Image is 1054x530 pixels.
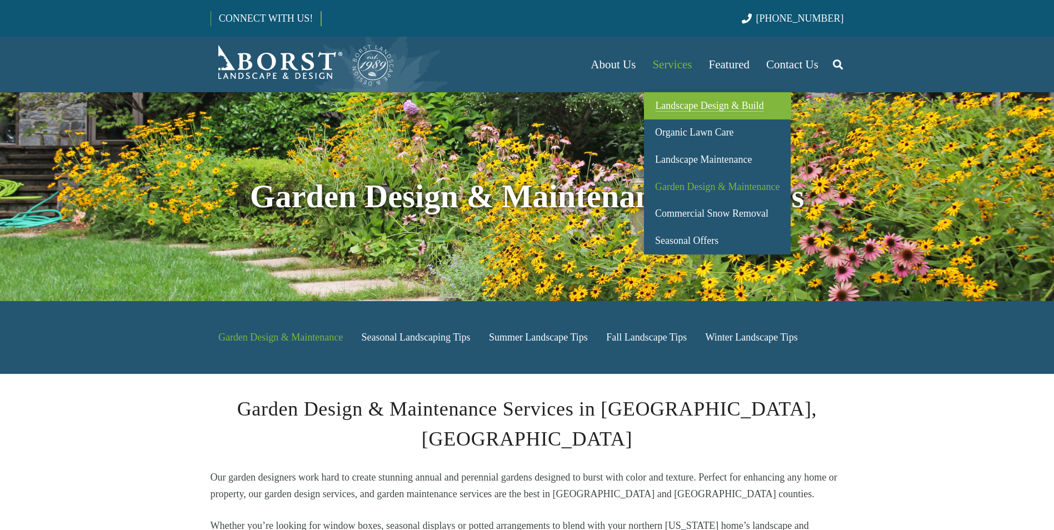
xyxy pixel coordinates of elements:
strong: Garden Design & Maintenance Services [250,178,805,214]
span: Garden Design & Maintenance [655,181,780,192]
span: Organic Lawn Care [655,127,734,138]
a: Fall Landscape Tips [598,321,695,354]
a: Contact Us [758,37,827,92]
a: About Us [582,37,644,92]
a: Summer Landscape Tips [481,321,596,354]
span: Commercial Snow Removal [655,208,768,219]
h2: Garden Design & Maintenance Services in [GEOGRAPHIC_DATA], [GEOGRAPHIC_DATA] [211,394,844,454]
a: Search [827,51,849,78]
span: Seasonal Offers [655,235,718,246]
a: Landscape Design & Build [644,92,791,119]
span: Contact Us [766,58,818,71]
a: [PHONE_NUMBER] [742,13,843,24]
a: Garden Design & Maintenance [644,173,791,201]
span: Services [652,58,692,71]
span: Featured [709,58,750,71]
a: Commercial Snow Removal [644,200,791,227]
a: Seasonal Landscaping Tips [353,321,478,354]
p: Our garden designers work hard to create stunning annual and perennial gardens designed to burst ... [211,469,844,502]
a: Featured [701,37,758,92]
span: About Us [591,58,636,71]
a: Seasonal Offers [644,227,791,254]
a: Borst-Logo [211,42,395,87]
span: [PHONE_NUMBER] [756,13,844,24]
span: Landscape Maintenance [655,154,752,165]
a: Services [644,37,700,92]
a: Landscape Maintenance [644,146,791,173]
a: CONNECT WITH US! [211,5,321,32]
span: Landscape Design & Build [655,100,763,111]
a: Winter Landscape Tips [697,321,806,354]
a: Organic Lawn Care [644,119,791,147]
a: Garden Design & Maintenance [211,321,351,354]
